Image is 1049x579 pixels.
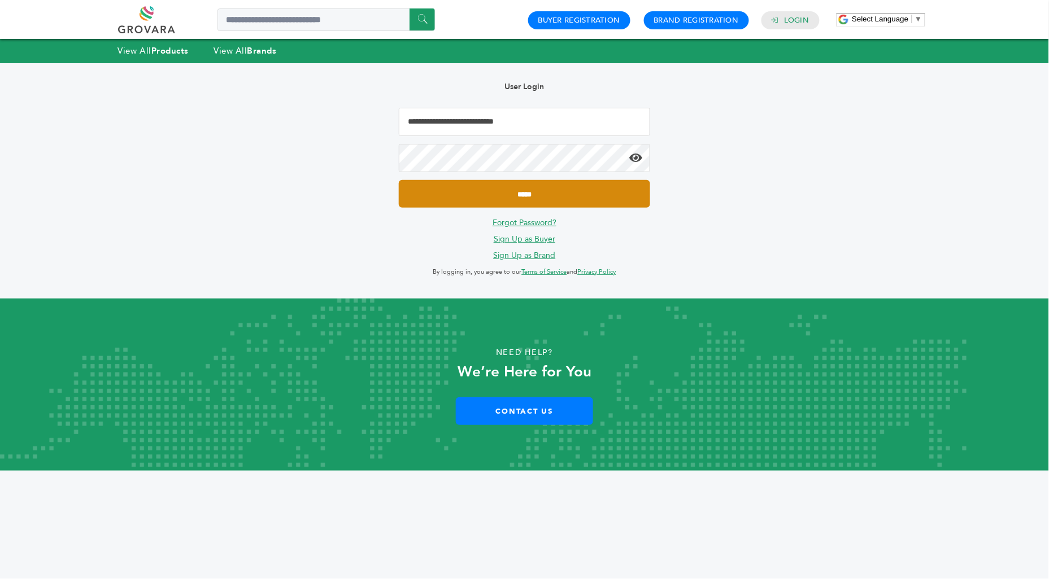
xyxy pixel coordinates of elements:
[493,217,556,228] a: Forgot Password?
[458,362,591,382] strong: We’re Here for You
[456,397,593,425] a: Contact Us
[522,267,567,276] a: Terms of Service
[915,15,922,23] span: ▼
[538,15,620,25] a: Buyer Registration
[247,45,276,56] strong: Brands
[399,144,650,172] input: Password
[578,267,616,276] a: Privacy Policy
[151,45,189,56] strong: Products
[118,45,189,56] a: View AllProducts
[399,265,650,279] p: By logging in, you agree to our and
[494,234,555,244] a: Sign Up as Buyer
[654,15,739,25] a: Brand Registration
[399,108,650,136] input: Email Address
[214,45,277,56] a: View AllBrands
[53,344,996,361] p: Need Help?
[912,15,912,23] span: ​
[217,8,435,31] input: Search a product or brand...
[505,81,545,92] b: User Login
[784,15,809,25] a: Login
[494,250,556,261] a: Sign Up as Brand
[852,15,909,23] span: Select Language
[852,15,922,23] a: Select Language​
